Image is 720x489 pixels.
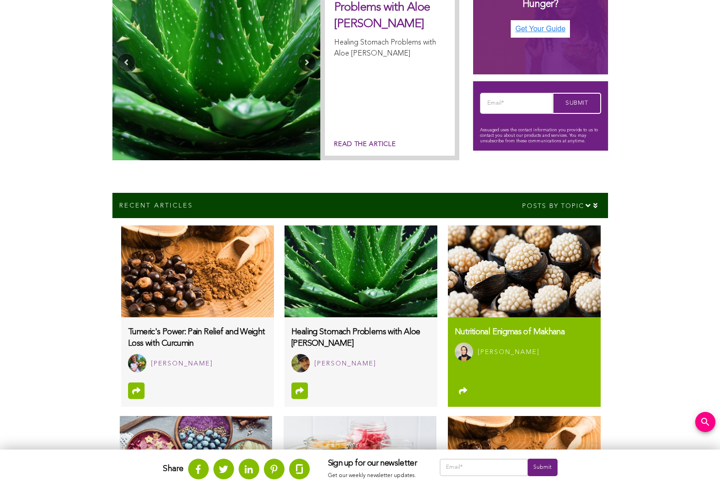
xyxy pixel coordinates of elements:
img: Jose Diaz [291,354,310,372]
h3: Tumeric's Power: Pain Relief and Weight Loss with Curcumin [128,326,267,349]
strong: Share [163,465,184,473]
a: Read the article [334,140,396,149]
button: Next [298,53,316,72]
input: Submit [528,459,557,476]
button: Previous [117,53,135,72]
a: Nutritional Enigmas of Makhana Dr. Sana Mian [PERSON_NAME] [448,317,600,368]
a: Tumeric's Power: Pain Relief and Weight Loss with Curcumin Rachel Thomas [PERSON_NAME] [121,317,273,379]
a: Healing Stomach Problems with Aloe [PERSON_NAME] Jose Diaz [PERSON_NAME] [285,317,437,379]
img: Dr. Sana Mian [455,343,473,361]
div: [PERSON_NAME] [478,347,540,358]
div: [PERSON_NAME] [314,358,376,370]
img: aloe-vera-benefits [285,225,437,317]
p: Recent Articles [119,201,193,210]
p: Get our weekly newsletter updates. [328,471,421,481]
p: Healing Stomach Problems with Aloe [PERSON_NAME] [334,37,445,59]
img: Get Your Guide [511,20,570,38]
h3: Nutritional Enigmas of Makhana [455,326,593,338]
h3: Sign up for our newsletter [328,459,421,469]
img: Rachel Thomas [128,354,146,372]
input: Email* [440,459,528,476]
p: Assuaged uses the contact information you provide to us to contact you about our products and ser... [480,127,601,144]
input: Submit [553,93,601,114]
div: Posts by topic [515,193,608,218]
iframe: Chat Widget [674,445,720,489]
img: makhanas-are-superfoods [448,225,600,317]
input: Email* [480,93,553,114]
div: [PERSON_NAME] [151,358,213,370]
h3: Healing Stomach Problems with Aloe [PERSON_NAME] [291,326,430,349]
img: glassdoor.svg [296,464,303,474]
img: tumerics-power-pain-relief-and-weight-loss-with-curcumin [121,225,273,317]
